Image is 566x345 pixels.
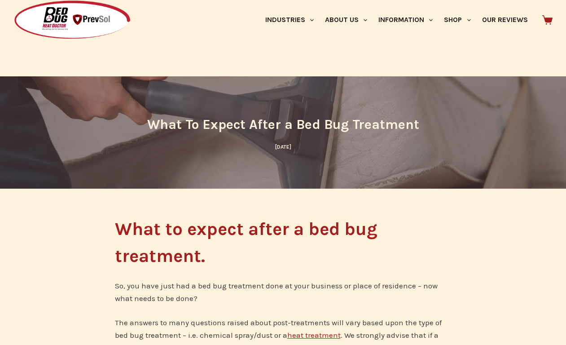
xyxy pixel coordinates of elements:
p: So, you have just had a bed bug treatment done at your business or place of residence – now what ... [115,279,452,305]
h1: What To Expect After a Bed Bug Treatment [115,115,452,135]
time: [DATE] [275,144,291,150]
h1: What to expect after a bed bug treatment. [115,216,452,270]
a: heat treatment [287,331,341,340]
